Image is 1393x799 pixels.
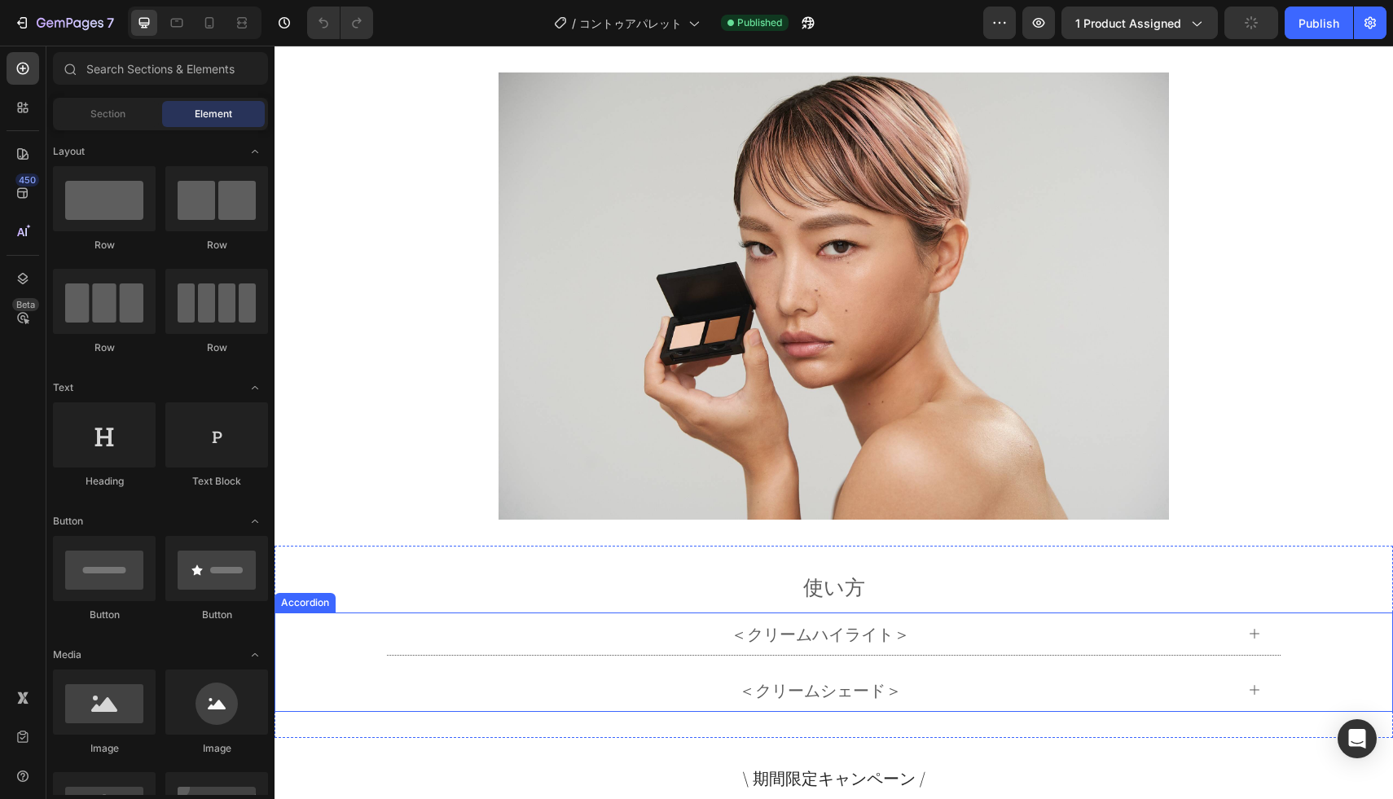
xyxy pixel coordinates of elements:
[53,52,268,85] input: Search Sections & Elements
[464,632,627,656] p: ＜クリームシェード＞
[53,741,156,756] div: Image
[579,15,682,32] span: コントゥアパレット
[1061,7,1218,39] button: 1 product assigned
[53,340,156,355] div: Row
[165,474,268,489] div: Text Block
[12,298,39,311] div: Beta
[242,642,268,668] span: Toggle open
[307,7,373,39] div: Undo/Redo
[1285,7,1353,39] button: Publish
[7,7,121,39] button: 7
[3,550,58,564] div: Accordion
[53,474,156,489] div: Heading
[242,375,268,401] span: Toggle open
[53,608,156,622] div: Button
[165,340,268,355] div: Row
[107,13,114,33] p: 7
[1299,15,1339,32] div: Publish
[242,138,268,165] span: Toggle open
[53,380,73,395] span: Text
[113,720,1006,744] p: \ 期間限定キャンペーン /
[165,238,268,252] div: Row
[112,753,1008,782] h2: 人気商品サンプルプレゼント中
[15,173,39,187] div: 450
[53,514,83,529] span: Button
[53,144,85,159] span: Layout
[195,107,232,121] span: Element
[1338,719,1377,758] div: Open Intercom Messenger
[275,46,1393,799] iframe: Design area
[165,608,268,622] div: Button
[53,648,81,662] span: Media
[165,741,268,756] div: Image
[242,508,268,534] span: Toggle open
[90,107,125,121] span: Section
[737,15,782,30] span: Published
[572,15,576,32] span: /
[1075,15,1181,32] span: 1 product assigned
[53,238,156,252] div: Row
[456,576,635,600] p: ＜クリームハイライト＞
